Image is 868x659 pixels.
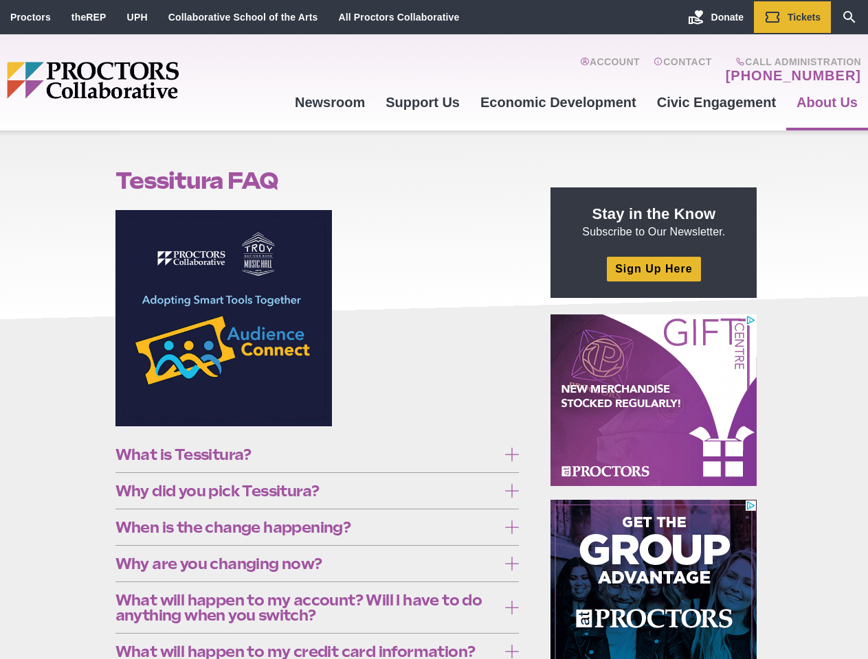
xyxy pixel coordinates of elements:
span: Tickets [788,12,821,23]
a: Account [580,56,640,84]
a: Collaborative School of the Arts [168,12,318,23]
a: [PHONE_NUMBER] [726,67,861,84]
a: UPH [127,12,148,23]
a: Contact [654,56,712,84]
a: Civic Engagement [647,84,786,121]
span: Why are you changing now? [115,556,498,571]
span: Donate [711,12,744,23]
a: Newsroom [285,84,375,121]
span: Call Administration [722,56,861,67]
span: What is Tessitura? [115,447,498,462]
iframe: Advertisement [550,314,757,486]
a: Support Us [375,84,470,121]
img: Proctors logo [7,62,285,99]
p: Subscribe to Our Newsletter. [567,204,740,240]
h1: Tessitura FAQ [115,167,520,194]
strong: Stay in the Know [592,205,716,222]
a: All Proctors Collaborative [338,12,459,23]
a: Search [831,1,868,33]
a: theREP [71,12,107,23]
a: About Us [786,84,868,121]
span: Why did you pick Tessitura? [115,483,498,498]
a: Proctors [10,12,51,23]
span: What will happen to my credit card information? [115,644,498,659]
a: Sign Up Here [607,257,700,281]
span: What will happen to my account? Will I have to do anything when you switch? [115,592,498,623]
a: Economic Development [470,84,647,121]
span: When is the change happening? [115,520,498,535]
a: Tickets [754,1,831,33]
a: Donate [678,1,754,33]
